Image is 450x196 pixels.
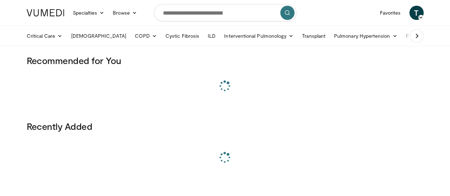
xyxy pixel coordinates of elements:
a: Pulmonary Hypertension [330,29,402,43]
h3: Recommended for You [27,55,424,66]
a: Interventional Pulmonology [220,29,298,43]
a: [DEMOGRAPHIC_DATA] [67,29,131,43]
a: Favorites [376,6,405,20]
a: T [409,6,424,20]
a: Specialties [69,6,109,20]
img: VuMedi Logo [27,9,64,16]
h3: Recently Added [27,121,424,132]
a: Critical Care [22,29,67,43]
a: Browse [108,6,141,20]
a: ILD [203,29,220,43]
input: Search topics, interventions [154,4,296,21]
a: Transplant [298,29,330,43]
a: Cystic Fibrosis [161,29,203,43]
a: COPD [131,29,161,43]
